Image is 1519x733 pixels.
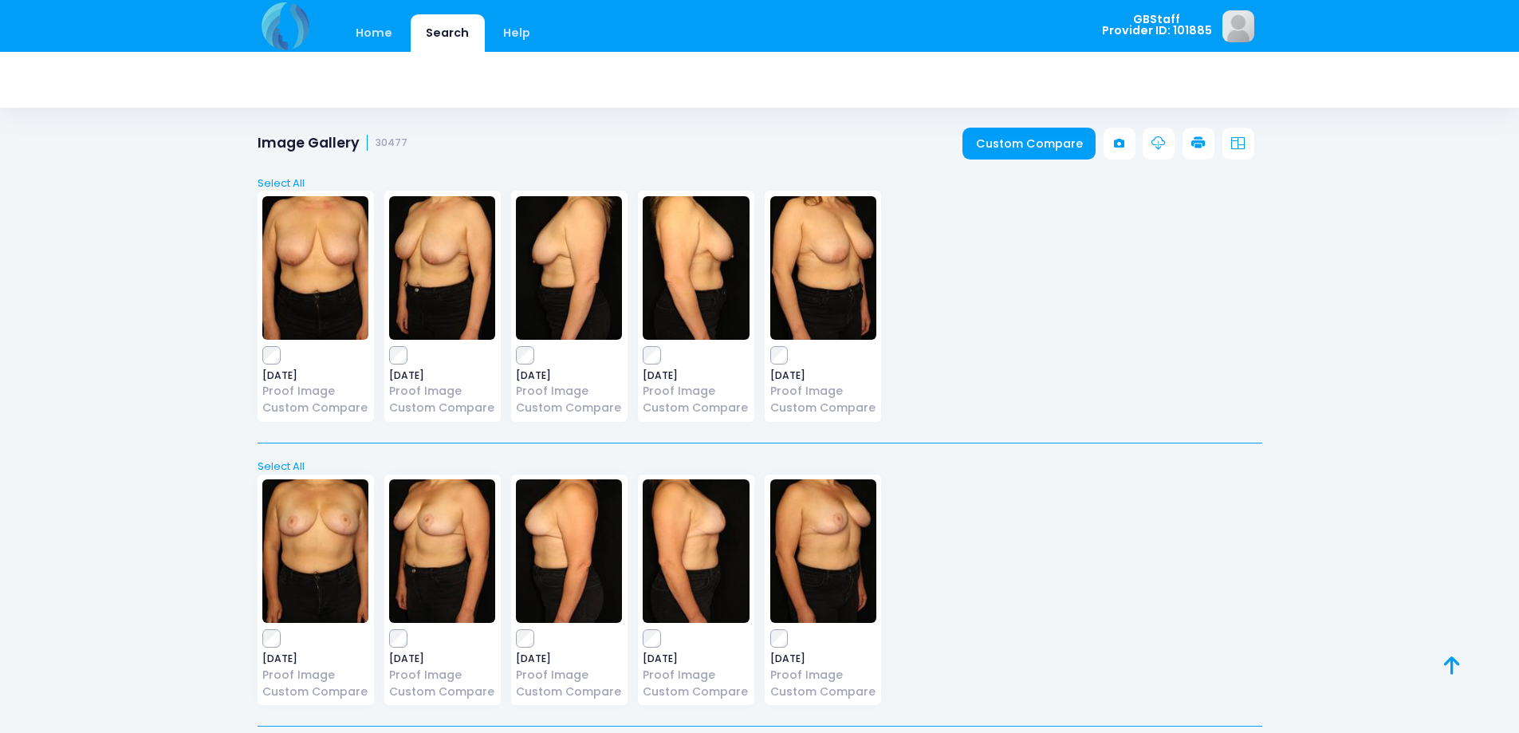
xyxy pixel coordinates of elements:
a: Proof Image [389,667,495,684]
a: Proof Image [516,667,622,684]
img: image [516,196,622,340]
a: Custom Compare [262,684,368,700]
a: Custom Compare [962,128,1096,160]
a: Custom Compare [262,400,368,416]
a: Home [340,14,408,52]
img: image [770,479,876,623]
a: Proof Image [516,383,622,400]
img: image [389,479,495,623]
a: Proof Image [262,667,368,684]
a: Proof Image [643,383,749,400]
img: image [643,196,749,340]
img: image [262,196,368,340]
a: Proof Image [389,383,495,400]
a: Custom Compare [643,684,749,700]
a: Custom Compare [643,400,749,416]
span: GBStaff Provider ID: 101885 [1102,14,1212,37]
a: Proof Image [770,667,876,684]
img: image [262,479,368,623]
a: Select All [252,459,1267,475]
a: Custom Compare [389,684,495,700]
span: [DATE] [262,654,368,664]
img: image [516,479,622,623]
a: Proof Image [643,667,749,684]
a: Custom Compare [516,400,622,416]
img: image [643,479,749,623]
a: Search [411,14,485,52]
a: Select All [252,175,1267,191]
span: [DATE] [643,371,749,380]
span: [DATE] [770,371,876,380]
span: [DATE] [516,371,622,380]
a: Proof Image [770,383,876,400]
a: Custom Compare [770,684,876,700]
img: image [389,196,495,340]
img: image [1222,10,1254,42]
a: Custom Compare [516,684,622,700]
img: image [770,196,876,340]
span: [DATE] [262,371,368,380]
span: [DATE] [516,654,622,664]
span: [DATE] [389,371,495,380]
span: [DATE] [770,654,876,664]
span: [DATE] [643,654,749,664]
a: Custom Compare [770,400,876,416]
a: Proof Image [262,383,368,400]
a: Help [487,14,545,52]
h1: Image Gallery [258,135,408,152]
span: [DATE] [389,654,495,664]
small: 30477 [376,137,407,149]
a: Custom Compare [389,400,495,416]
